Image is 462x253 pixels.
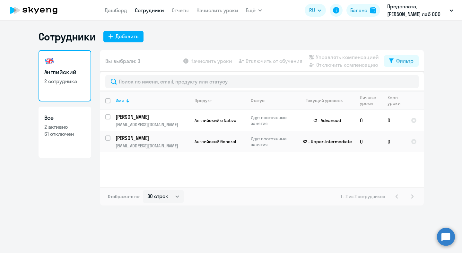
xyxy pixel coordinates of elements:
a: Сотрудники [135,7,164,13]
div: Корп. уроки [388,95,405,106]
span: Вы выбрали: 0 [105,57,140,65]
p: 2 активно [44,123,85,130]
button: Предоплата, [PERSON_NAME] лаб ООО [384,3,457,18]
span: Отображать по: [108,194,140,199]
a: [PERSON_NAME] [116,113,189,120]
div: Добавить [116,32,138,40]
button: Ещё [246,4,262,17]
span: RU [309,6,315,14]
h1: Сотрудники [39,30,96,43]
div: Статус [251,98,295,103]
button: Балансbalance [346,4,380,17]
img: english [44,56,55,66]
a: Английский2 сотрудника [39,50,91,101]
h3: Все [44,114,85,122]
td: C1 - Advanced [295,110,355,131]
span: 1 - 2 из 2 сотрудников [341,194,385,199]
p: 2 сотрудника [44,78,85,85]
p: [EMAIL_ADDRESS][DOMAIN_NAME] [116,122,189,127]
span: Английский General [195,139,236,144]
td: 0 [355,131,382,152]
button: Добавить [103,31,144,42]
td: 0 [382,131,406,152]
td: B2 - Upper-Intermediate [295,131,355,152]
input: Поиск по имени, email, продукту или статусу [105,75,419,88]
span: Ещё [246,6,256,14]
p: Идут постоянные занятия [251,115,295,126]
div: Текущий уровень [300,98,354,103]
span: Английский с Native [195,118,236,123]
td: 0 [382,110,406,131]
div: Статус [251,98,265,103]
a: Все2 активно61 отключен [39,107,91,158]
div: Баланс [350,6,367,14]
h3: Английский [44,68,85,76]
p: [PERSON_NAME] [116,135,188,142]
a: Дашборд [105,7,127,13]
p: Идут постоянные занятия [251,136,295,147]
a: Начислить уроки [196,7,238,13]
div: Текущий уровень [306,98,343,103]
div: Имя [116,98,189,103]
div: Личные уроки [360,95,376,106]
p: 61 отключен [44,130,85,137]
div: Корп. уроки [388,95,400,106]
p: [EMAIL_ADDRESS][DOMAIN_NAME] [116,143,189,149]
p: Предоплата, [PERSON_NAME] лаб ООО [387,3,447,18]
a: [PERSON_NAME] [116,135,189,142]
td: 0 [355,110,382,131]
button: RU [305,4,326,17]
p: [PERSON_NAME] [116,113,188,120]
div: Фильтр [396,57,414,65]
div: Продукт [195,98,245,103]
a: Отчеты [172,7,189,13]
div: Имя [116,98,124,103]
div: Продукт [195,98,212,103]
button: Фильтр [384,55,419,67]
img: balance [370,7,376,13]
div: Личные уроки [360,95,382,106]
